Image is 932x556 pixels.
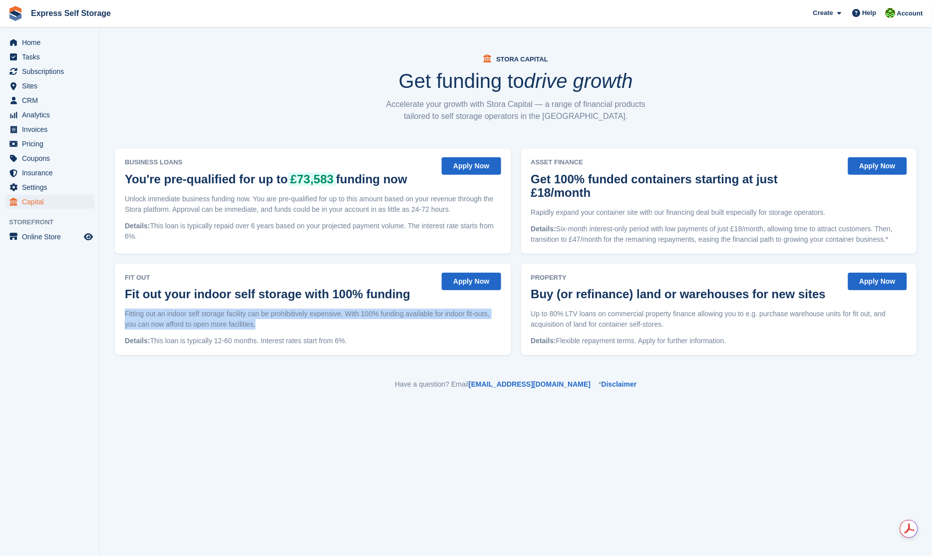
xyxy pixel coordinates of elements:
[531,273,831,283] span: Property
[125,336,501,346] p: This loan is typically 12-60 months. Interest rates start from 6%.
[531,309,908,330] p: Up to 80% LTV loans on commercial property finance allowing you to e.g. purchase warehouse units ...
[125,157,412,167] span: Business Loans
[863,8,877,18] span: Help
[442,273,501,290] button: Apply Now
[5,151,94,165] a: menu
[5,64,94,78] a: menu
[22,93,82,107] span: CRM
[897,8,923,18] span: Account
[22,137,82,151] span: Pricing
[5,50,94,64] a: menu
[531,336,908,346] p: Flexible repayment terms. Apply for further information.
[125,172,407,186] h2: You're pre-qualified for up to funding now
[125,337,150,345] span: Details:
[125,221,501,242] p: This loan is typically repaid over 6 years based on your projected payment volume. The interest r...
[5,230,94,244] a: menu
[22,166,82,180] span: Insurance
[5,122,94,136] a: menu
[469,380,591,388] a: [EMAIL_ADDRESS][DOMAIN_NAME]
[442,157,501,175] button: Apply Now
[381,98,651,122] p: Accelerate your growth with Stora Capital — a range of financial products tailored to self storag...
[5,137,94,151] a: menu
[531,207,908,218] p: Rapidly expand your container site with our financing deal built especially for storage operators.
[848,273,907,290] button: Apply Now
[5,79,94,93] a: menu
[125,287,410,301] h2: Fit out your indoor self storage with 100% funding
[848,157,907,175] button: Apply Now
[22,122,82,136] span: Invoices
[5,180,94,194] a: menu
[531,287,826,301] h2: Buy (or refinance) land or warehouses for new sites
[531,224,908,245] p: Six-month interest-only period with low payments of just £18/month, allowing time to attract cust...
[22,230,82,244] span: Online Store
[531,157,842,167] span: Asset Finance
[288,172,336,186] span: £73,583
[115,379,917,390] p: Have a question? Email *
[5,195,94,209] a: menu
[602,380,637,388] a: Disclaimer
[27,5,115,21] a: Express Self Storage
[531,172,837,199] h2: Get 100% funded containers starting at just £18/month
[813,8,833,18] span: Create
[5,35,94,49] a: menu
[22,151,82,165] span: Coupons
[22,79,82,93] span: Sites
[399,71,633,91] h1: Get funding to
[22,35,82,49] span: Home
[125,222,150,230] span: Details:
[82,231,94,243] a: Preview store
[886,8,896,18] img: Sonia Shah
[22,195,82,209] span: Capital
[22,64,82,78] span: Subscriptions
[22,50,82,64] span: Tasks
[9,217,99,227] span: Storefront
[22,108,82,122] span: Analytics
[524,70,633,92] i: drive growth
[531,225,557,233] span: Details:
[125,194,501,215] p: Unlock immediate business funding now. You are pre-qualified for up to this amount based on your ...
[22,180,82,194] span: Settings
[125,273,415,283] span: Fit Out
[5,93,94,107] a: menu
[5,166,94,180] a: menu
[125,309,501,330] p: Fitting out an indoor self storage facility can be prohibitively expensive. With 100% funding ava...
[531,337,557,345] span: Details:
[5,108,94,122] a: menu
[496,55,548,63] span: Stora Capital
[8,6,23,21] img: stora-icon-8386f47178a22dfd0bd8f6a31ec36ba5ce8667c1dd55bd0f319d3a0aa187defe.svg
